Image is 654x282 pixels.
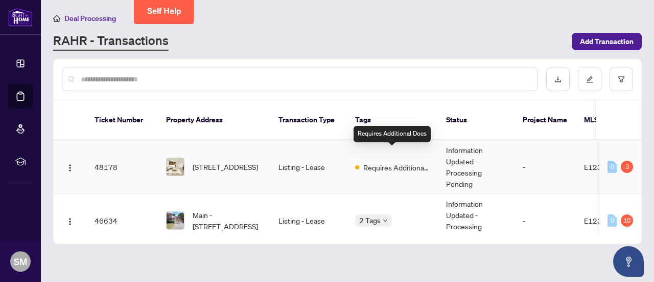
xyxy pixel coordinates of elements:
a: RAHR - Transactions [53,32,169,51]
span: SM [14,254,27,269]
span: edit [586,76,593,83]
button: filter [610,68,633,91]
span: Main -[STREET_ADDRESS] [193,209,262,232]
span: filter [618,76,625,83]
span: E12317455 [584,216,625,225]
td: Listing - Lease [270,194,347,248]
img: logo [8,8,33,27]
td: - [515,140,576,194]
img: thumbnail-img [167,158,184,176]
img: thumbnail-img [167,212,184,229]
th: Transaction Type [270,100,347,140]
div: 0 [608,161,617,173]
td: Information Updated - Processing Pending [438,140,515,194]
td: Listing - Lease [270,140,347,194]
td: 46634 [86,194,158,248]
button: Add Transaction [572,33,642,50]
div: 10 [621,214,633,227]
button: Open asap [613,246,644,277]
span: E12337126 [584,162,625,171]
button: edit [578,68,601,91]
span: 2 Tags [359,214,381,226]
th: Tags [347,100,438,140]
th: Status [438,100,515,140]
div: 3 [621,161,633,173]
span: Self Help [147,6,181,16]
span: Requires Additional Docs [363,162,430,173]
span: Add Transaction [580,33,634,50]
span: down [383,218,388,223]
div: Requires Additional Docs [354,126,431,142]
span: download [554,76,562,83]
th: MLS # [576,100,637,140]
img: Logo [66,164,74,172]
div: 0 [608,214,617,227]
td: - [515,194,576,248]
span: [STREET_ADDRESS] [193,161,258,172]
img: Logo [66,218,74,226]
th: Ticket Number [86,100,158,140]
button: download [546,68,570,91]
button: Logo [62,159,78,175]
button: Logo [62,212,78,229]
th: Property Address [158,100,270,140]
span: Deal Processing [64,14,116,23]
span: home [53,15,60,22]
td: Information Updated - Processing Pending [438,194,515,248]
td: 48178 [86,140,158,194]
th: Project Name [515,100,576,140]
